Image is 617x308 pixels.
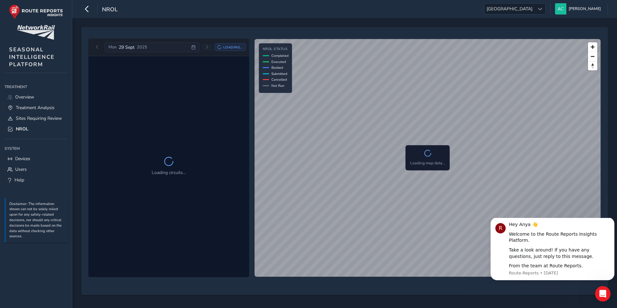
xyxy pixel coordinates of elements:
[5,113,67,124] a: Sites Requiring Review
[152,169,186,176] p: Loading circuits...
[21,4,122,10] div: Hey Anya 👋
[271,71,287,76] span: Submitted
[16,115,62,121] span: Sites Requiring Review
[9,5,63,19] img: rr logo
[9,201,64,240] p: Disclaimer: The information shown can not be solely relied upon for any safety-related decisions,...
[16,126,28,132] span: NROL
[223,45,243,50] span: Loading...
[15,94,34,100] span: Overview
[5,164,67,175] a: Users
[102,5,118,15] span: NROL
[271,65,283,70] span: Booked
[271,59,286,64] span: Executed
[410,160,445,166] p: Loading map data...
[588,52,597,61] button: Zoom out
[15,156,30,162] span: Devices
[17,25,55,40] img: customer logo
[555,3,603,15] button: [PERSON_NAME]
[5,102,67,113] a: Treatment Analysis
[255,39,601,277] canvas: Map
[15,166,27,172] span: Users
[21,4,122,51] div: Message content
[5,144,67,153] div: System
[5,175,67,185] a: Help
[21,52,122,58] p: Message from Route-Reports, sent 1w ago
[137,44,147,50] span: 2025
[271,53,288,58] span: Completed
[119,44,135,50] span: 29 Sept
[271,83,284,88] span: Not Run
[5,153,67,164] a: Devices
[21,13,122,26] div: Welcome to the Route Reports Insights Platform.
[15,177,24,183] span: Help
[5,92,67,102] a: Overview
[21,29,122,42] div: Take a look around! If you have any questions, just reply to this message.
[5,82,67,92] div: Treatment
[588,42,597,52] button: Zoom in
[9,46,55,68] span: SEASONAL INTELLIGENCE PLATFORM
[21,45,122,51] div: From the team at Route Reports.
[108,44,116,50] span: Mon
[5,124,67,134] a: NROL
[555,3,566,15] img: diamond-layout
[271,77,287,82] span: Cancelled
[595,286,611,302] iframe: Intercom live chat
[484,4,535,14] span: [GEOGRAPHIC_DATA]
[588,61,597,70] button: Reset bearing to north
[488,218,617,284] iframe: Intercom notifications message
[569,3,601,15] span: [PERSON_NAME]
[7,5,18,15] div: Profile image for Route-Reports
[16,105,55,111] span: Treatment Analysis
[263,47,288,51] h4: NROL Status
